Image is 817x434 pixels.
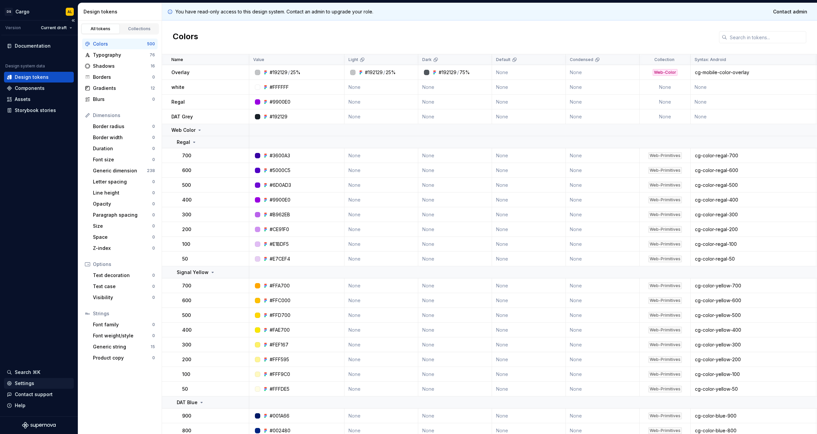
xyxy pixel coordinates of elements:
div: Web-Color [653,69,677,76]
div: 0 [152,212,155,218]
div: Storybook stories [15,107,56,114]
a: Generic dimension238 [90,165,158,176]
td: None [344,193,418,207]
div: #FFF595 [270,356,289,363]
span: Contact admin [773,8,807,15]
td: None [492,222,566,237]
a: Border width0 [90,132,158,143]
p: Value [253,57,264,62]
span: Current draft [41,25,67,31]
td: None [566,337,640,352]
div: Web-Primitives [648,297,682,304]
p: 100 [182,241,190,248]
td: None [344,337,418,352]
div: Web-Primitives [648,282,682,289]
div: Documentation [15,43,51,49]
td: None [344,237,418,252]
td: None [418,308,492,323]
div: #B962EB [270,211,290,218]
p: Condensed [570,57,593,62]
p: 50 [182,386,188,392]
p: Overlay [171,69,189,76]
div: / [383,69,385,76]
td: None [566,178,640,193]
a: Design tokens [4,72,74,83]
div: cg-color-yellow-300 [691,341,816,348]
div: #3600A3 [270,152,290,159]
td: None [492,409,566,423]
a: Borders0 [82,72,158,83]
input: Search in tokens... [727,31,806,43]
div: Visibility [93,294,152,301]
div: / [288,69,290,76]
td: None [418,293,492,308]
div: Size [93,223,152,229]
div: Options [93,261,155,268]
div: cg-color-yellow-500 [691,312,816,319]
a: Assets [4,94,74,105]
td: None [566,237,640,252]
div: #FFD700 [270,312,290,319]
td: None [344,308,418,323]
td: None [344,367,418,382]
td: None [566,163,640,178]
div: 15 [151,344,155,349]
td: None [566,80,640,95]
p: Web Color [171,127,196,133]
td: None [492,323,566,337]
a: Size0 [90,221,158,231]
div: 0 [152,355,155,361]
a: Supernova Logo [22,422,56,429]
td: None [418,352,492,367]
td: None [418,193,492,207]
div: #9900E0 [270,99,290,105]
div: #E1BDF5 [270,241,289,248]
div: cg-color-regal-50 [691,256,816,262]
div: Web-Primitives [648,312,682,319]
button: Collapse sidebar [68,16,78,25]
div: 500 [147,41,155,47]
div: Web-Primitives [648,197,682,203]
div: Contact support [15,391,53,398]
td: None [492,193,566,207]
div: Web-Primitives [648,256,682,262]
div: Typography [93,52,150,58]
td: None [492,148,566,163]
div: #6D0AD3 [270,182,291,188]
div: 0 [152,190,155,196]
a: Shadows16 [82,61,158,71]
p: 300 [182,211,191,218]
div: Components [15,85,45,92]
p: Collection [654,57,674,62]
div: 16 [151,63,155,69]
td: None [344,148,418,163]
div: #192129 [270,69,287,76]
div: Shadows [93,63,151,69]
td: None [418,337,492,352]
div: #001A66 [270,413,289,419]
p: DAT Blue [177,399,198,406]
div: Font family [93,321,152,328]
td: None [344,382,418,396]
p: 500 [182,312,191,319]
a: Blurs0 [82,94,158,105]
td: None [418,109,492,124]
div: cg-color-regal-700 [691,152,816,159]
div: 0 [152,223,155,229]
td: None [418,323,492,337]
div: Blurs [93,96,152,103]
td: None [492,308,566,323]
td: None [566,207,640,222]
div: cg-color-yellow-50 [691,386,816,392]
div: 0 [152,146,155,151]
div: DS [5,8,13,16]
td: None [492,237,566,252]
td: None [344,323,418,337]
a: Gradients12 [82,83,158,94]
p: Regal [171,99,185,105]
div: Web-Primitives [648,211,682,218]
div: Web-Primitives [648,371,682,378]
div: Font weight/style [93,332,152,339]
td: None [418,382,492,396]
td: None [691,95,816,109]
